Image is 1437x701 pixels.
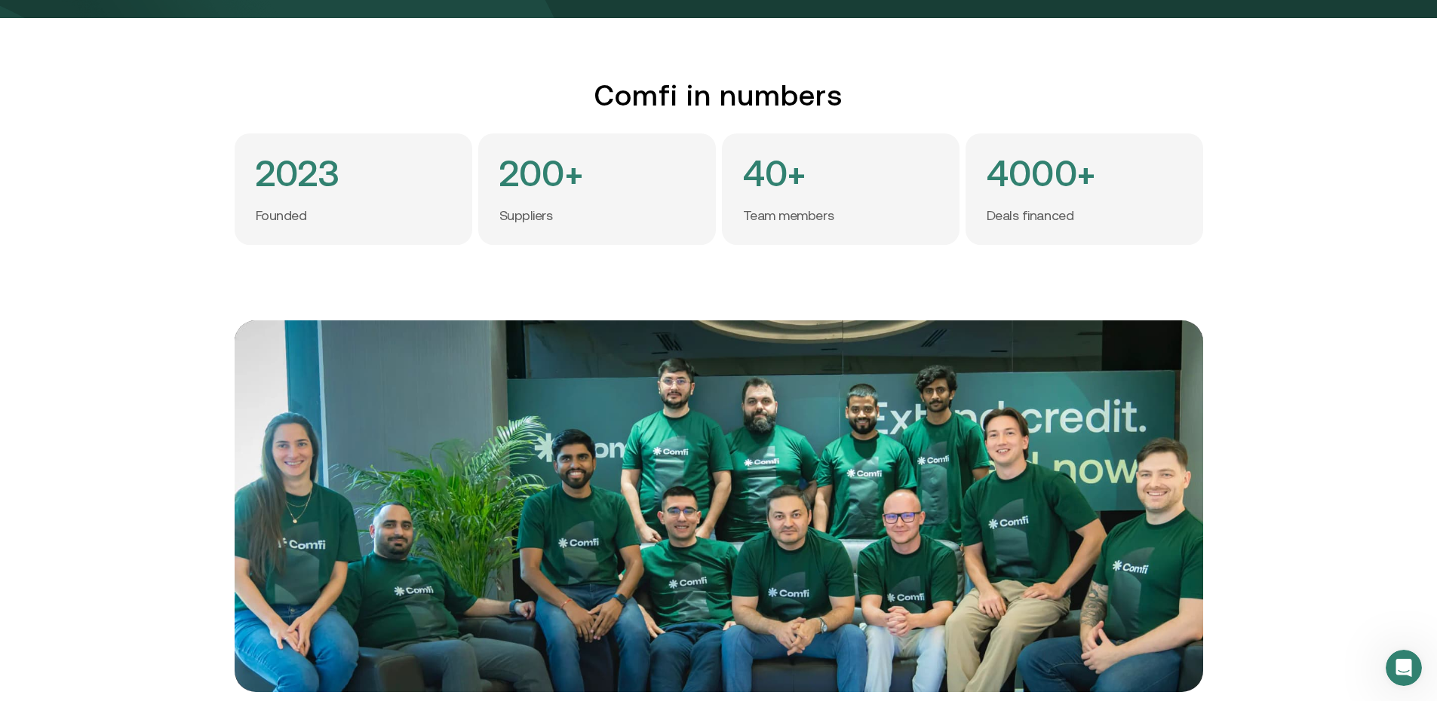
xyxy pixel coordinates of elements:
[499,155,584,192] h4: 200+
[256,207,307,225] p: Founded
[987,155,1096,192] h4: 4000+
[499,207,553,225] p: Suppliers
[235,320,1203,691] img: team
[743,207,834,225] p: Team members
[743,155,806,192] h4: 40+
[235,78,1203,112] h2: Comfi in numbers
[1386,650,1422,686] iframe: Intercom live chat
[987,207,1074,225] p: Deals financed
[256,155,340,192] h4: 2023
